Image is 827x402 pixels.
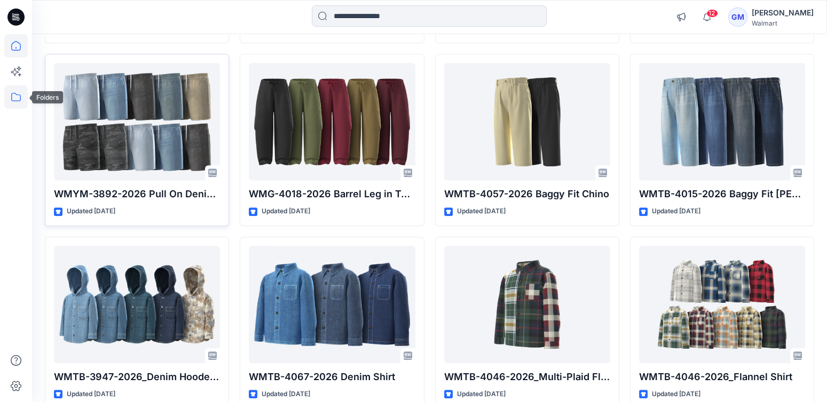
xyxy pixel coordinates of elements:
p: Updated [DATE] [262,206,310,217]
p: WMTB-4067-2026 Denim Shirt [249,369,415,384]
a: WMYM-3892-2026 Pull On Denim Shorts Regular [54,63,220,180]
p: WMTB-4046-2026_Flannel Shirt [639,369,805,384]
p: Updated [DATE] [67,389,115,400]
p: Updated [DATE] [652,206,700,217]
p: Updated [DATE] [457,206,506,217]
div: GM [728,7,747,27]
p: Updated [DATE] [652,389,700,400]
p: WMG-4018-2026 Barrel Leg in Twill_Opt 2 [249,187,415,202]
p: WMTB-4046-2026_Multi-Plaid Flannel Shirt [444,369,610,384]
p: WMTB-3947-2026_Denim Hooded Overshirt [54,369,220,384]
a: WMTB-4057-2026 Baggy Fit Chino [444,63,610,180]
a: WMTB-4046-2026_Flannel Shirt [639,246,805,363]
div: [PERSON_NAME] [752,6,814,19]
p: Updated [DATE] [67,206,115,217]
p: Updated [DATE] [262,389,310,400]
span: 12 [706,9,718,18]
a: WMTB-4067-2026 Denim Shirt [249,246,415,363]
p: WMYM-3892-2026 Pull On Denim Shorts Regular [54,187,220,202]
a: WMTB-3947-2026_Denim Hooded Overshirt [54,246,220,363]
a: WMG-4018-2026 Barrel Leg in Twill_Opt 2 [249,63,415,180]
p: Updated [DATE] [457,389,506,400]
div: Walmart [752,19,814,27]
a: WMTB-4015-2026 Baggy Fit Jean-Opt 1A [639,63,805,180]
p: WMTB-4015-2026 Baggy Fit [PERSON_NAME]-Opt 1A [639,187,805,202]
p: WMTB-4057-2026 Baggy Fit Chino [444,187,610,202]
a: WMTB-4046-2026_Multi-Plaid Flannel Shirt [444,246,610,363]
